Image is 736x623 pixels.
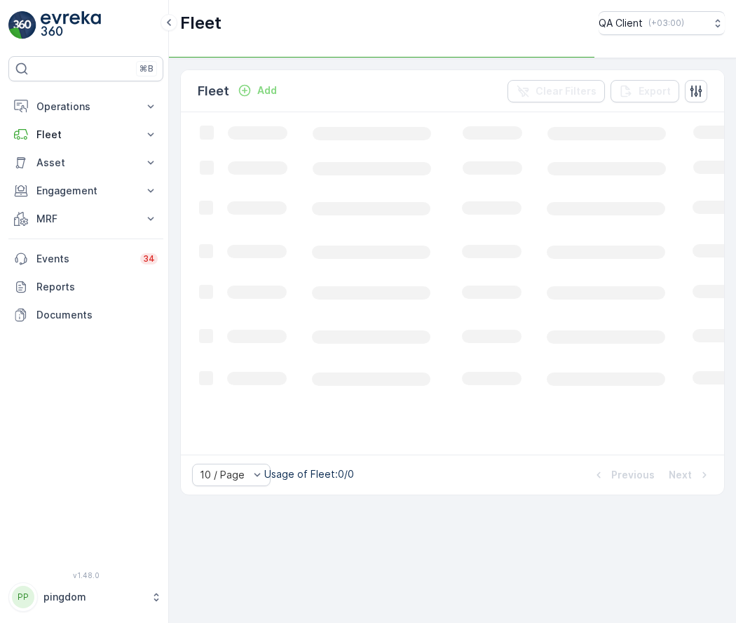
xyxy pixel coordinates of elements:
[12,586,34,608] div: PP
[8,11,36,39] img: logo
[43,590,144,604] p: pingdom
[36,156,135,170] p: Asset
[611,80,679,102] button: Export
[599,11,725,35] button: QA Client(+03:00)
[599,16,643,30] p: QA Client
[36,184,135,198] p: Engagement
[143,253,155,264] p: 34
[8,571,163,580] span: v 1.48.0
[264,467,354,481] p: Usage of Fleet : 0/0
[536,84,597,98] p: Clear Filters
[667,467,713,483] button: Next
[36,212,135,226] p: MRF
[611,468,655,482] p: Previous
[180,12,222,34] p: Fleet
[8,177,163,205] button: Engagement
[507,80,605,102] button: Clear Filters
[257,83,277,98] p: Add
[139,63,154,74] p: ⌘B
[8,273,163,301] a: Reports
[590,467,656,483] button: Previous
[36,100,135,114] p: Operations
[8,149,163,177] button: Asset
[41,11,101,39] img: logo_light-DOdMpM7g.png
[8,93,163,121] button: Operations
[639,84,671,98] p: Export
[669,468,692,482] p: Next
[8,121,163,149] button: Fleet
[36,252,132,266] p: Events
[198,81,229,101] p: Fleet
[8,582,163,612] button: PPpingdom
[232,82,282,99] button: Add
[648,18,684,29] p: ( +03:00 )
[8,301,163,329] a: Documents
[36,128,135,142] p: Fleet
[8,245,163,273] a: Events34
[8,205,163,233] button: MRF
[36,280,158,294] p: Reports
[36,308,158,322] p: Documents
